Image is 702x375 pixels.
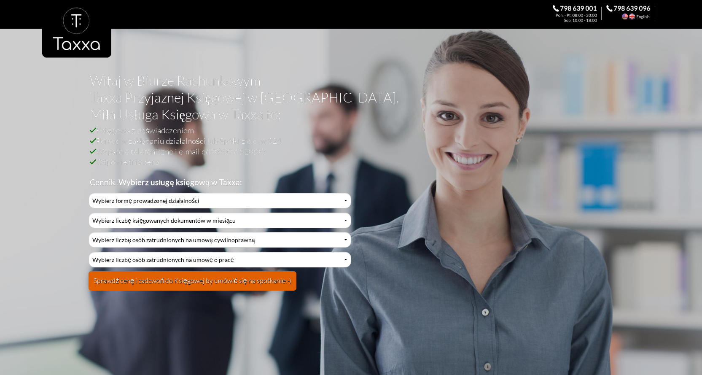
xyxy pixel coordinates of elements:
h2: Księgowa z doświadczeniem Pomoc w zakładaniu działalności lub Spółki z o.o. w S24 Wsparcie telefo... [90,125,604,187]
div: Cennik Usług Księgowych Przyjaznej Księgowej w Biurze Rachunkowym Taxxa [89,193,351,296]
h1: Witaj w Biurze Rachunkowym Taxxa Przyjaznej Księgowej w [GEOGRAPHIC_DATA]. Miła Usługa Księgowa w... [90,72,604,125]
b: Cennik. Wybierz usługę księgową w Taxxa: [90,177,242,187]
div: Zadzwoń do Księgowej. 798 639 001 [553,5,606,22]
button: Sprawdź cenę i zadzwoń do Księgowej by umówić się na spotkanie:-) [89,271,296,291]
div: Call the Accountant. 798 639 096 [606,5,660,22]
